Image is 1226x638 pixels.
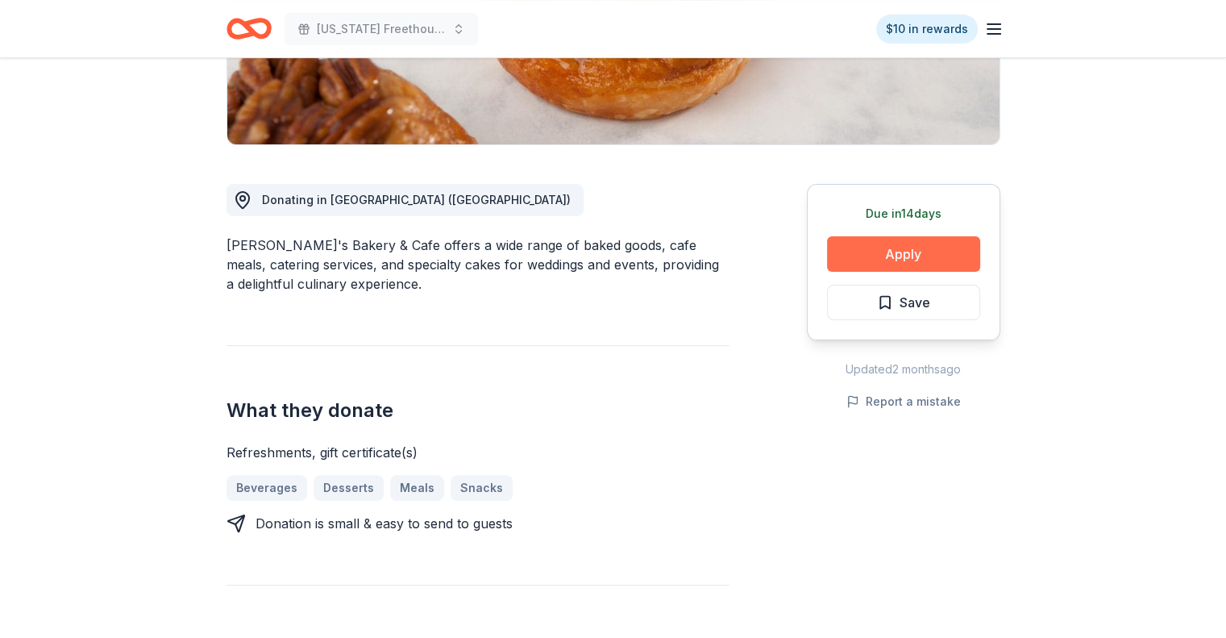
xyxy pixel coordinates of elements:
[900,292,930,313] span: Save
[226,398,729,423] h2: What they donate
[226,236,729,294] div: [PERSON_NAME]'s Bakery & Cafe offers a wide range of baked goods, cafe meals, catering services, ...
[827,204,980,223] div: Due in 14 days
[876,15,978,44] a: $10 in rewards
[827,236,980,272] button: Apply
[226,443,729,462] div: Refreshments, gift certificate(s)
[226,10,272,48] a: Home
[451,475,513,501] a: Snacks
[827,285,980,320] button: Save
[285,13,478,45] button: [US_STATE] Freethought Day 2025
[314,475,384,501] a: Desserts
[807,360,1000,379] div: Updated 2 months ago
[226,475,307,501] a: Beverages
[262,193,571,206] span: Donating in [GEOGRAPHIC_DATA] ([GEOGRAPHIC_DATA])
[317,19,446,39] span: [US_STATE] Freethought Day 2025
[390,475,444,501] a: Meals
[256,514,513,533] div: Donation is small & easy to send to guests
[846,392,961,411] button: Report a mistake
